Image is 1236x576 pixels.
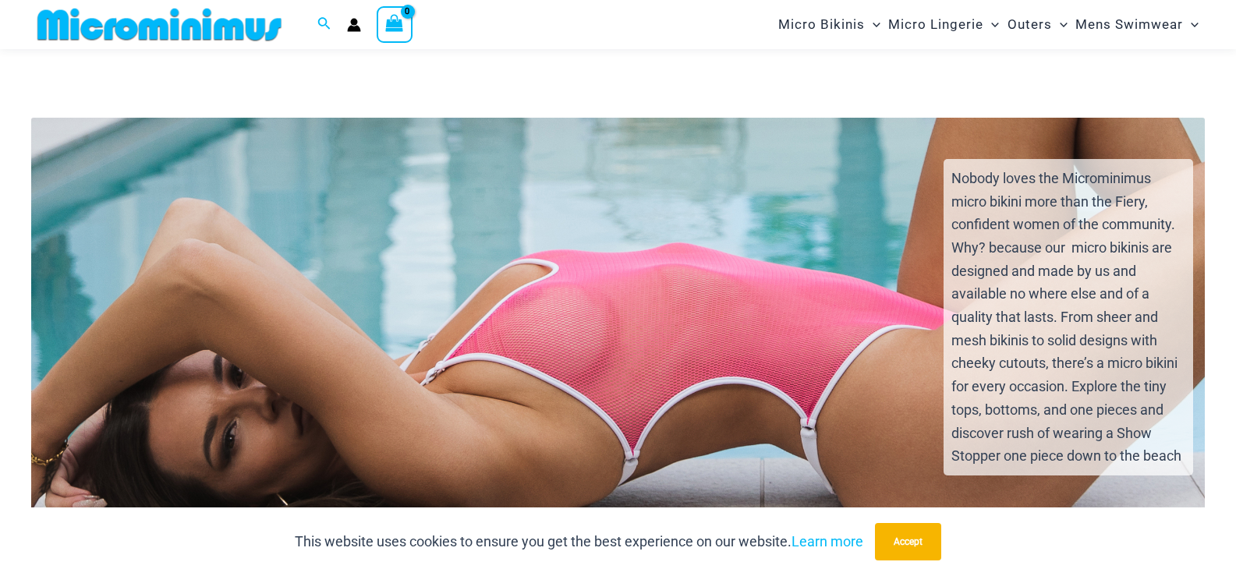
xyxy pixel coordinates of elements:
img: MM SHOP LOGO FLAT [31,7,288,42]
a: Account icon link [347,18,361,32]
a: OutersMenu ToggleMenu Toggle [1004,5,1071,44]
nav: Site Navigation [772,2,1205,47]
a: Search icon link [317,15,331,34]
p: Nobody loves the Microminimus micro bikini more than the Fiery, confident women of the community.... [951,167,1185,468]
span: Outers [1008,5,1052,44]
span: Menu Toggle [1183,5,1199,44]
span: Micro Lingerie [888,5,983,44]
a: Learn more [792,533,863,549]
span: Menu Toggle [1052,5,1068,44]
a: Micro BikinisMenu ToggleMenu Toggle [774,5,884,44]
a: Micro LingerieMenu ToggleMenu Toggle [884,5,1003,44]
p: This website uses cookies to ensure you get the best experience on our website. [295,530,863,553]
a: Mens SwimwearMenu ToggleMenu Toggle [1071,5,1202,44]
span: Micro Bikinis [778,5,865,44]
span: Menu Toggle [983,5,999,44]
button: Accept [875,523,941,560]
a: View Shopping Cart, empty [377,6,413,42]
span: Menu Toggle [865,5,880,44]
span: Mens Swimwear [1075,5,1183,44]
